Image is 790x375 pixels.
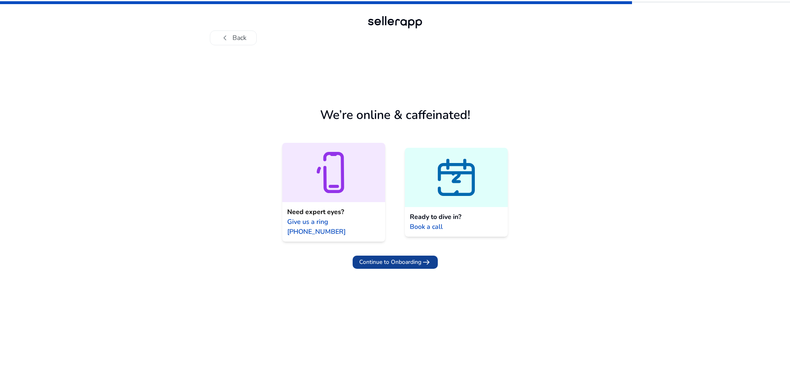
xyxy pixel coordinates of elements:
[410,222,443,232] span: Book a call
[287,207,344,217] span: Need expert eyes?
[421,257,431,267] span: arrow_right_alt
[220,33,230,43] span: chevron_left
[320,108,470,123] h1: We’re online & caffeinated!
[359,258,421,266] span: Continue to Onboarding
[210,30,257,45] button: chevron_leftBack
[287,217,380,237] span: Give us a ring [PHONE_NUMBER]
[282,143,385,242] a: Need expert eyes?Give us a ring [PHONE_NUMBER]
[410,212,461,222] span: Ready to dive in?
[353,256,438,269] button: Continue to Onboardingarrow_right_alt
